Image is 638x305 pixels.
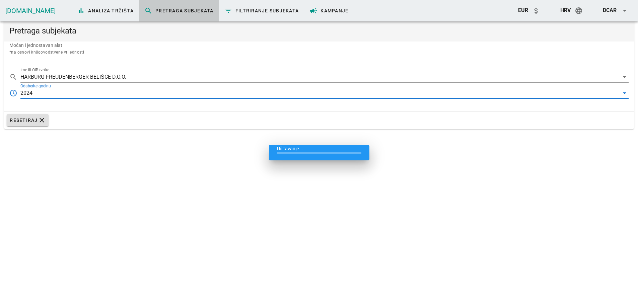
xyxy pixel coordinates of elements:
[20,68,49,73] label: Ime ili OIB tvrtke
[4,20,634,42] div: Pretraga subjekata
[9,89,17,97] i: access_time
[9,116,46,124] span: Resetiraj
[77,7,85,15] i: bar_chart
[575,7,583,15] i: language
[560,7,571,13] span: hrv
[144,7,214,15] span: Pretraga subjekata
[621,7,629,15] i: arrow_drop_down
[7,114,49,126] button: Resetiraj
[224,7,232,15] i: filter_list
[532,7,540,15] i: attach_money
[9,73,17,81] i: search
[20,84,51,89] label: Odaberite godinu
[224,7,299,15] span: Filtriranje subjekata
[144,7,152,15] i: search
[269,145,369,160] div: Učitavanje...
[20,90,32,96] div: 2024
[621,73,629,81] i: arrow_drop_down
[38,116,46,124] i: clear
[9,49,629,56] div: *na osnovi knjigovodstvene vrijednosti
[309,7,348,15] span: Kampanje
[621,89,629,97] i: arrow_drop_down
[603,7,617,13] span: dcar
[20,88,629,98] div: Odaberite godinu2024
[518,7,528,13] span: EUR
[309,7,317,15] i: campaign
[4,42,634,61] div: Moćan i jednostavan alat
[77,7,134,15] span: Analiza tržišta
[5,7,56,15] a: [DOMAIN_NAME]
